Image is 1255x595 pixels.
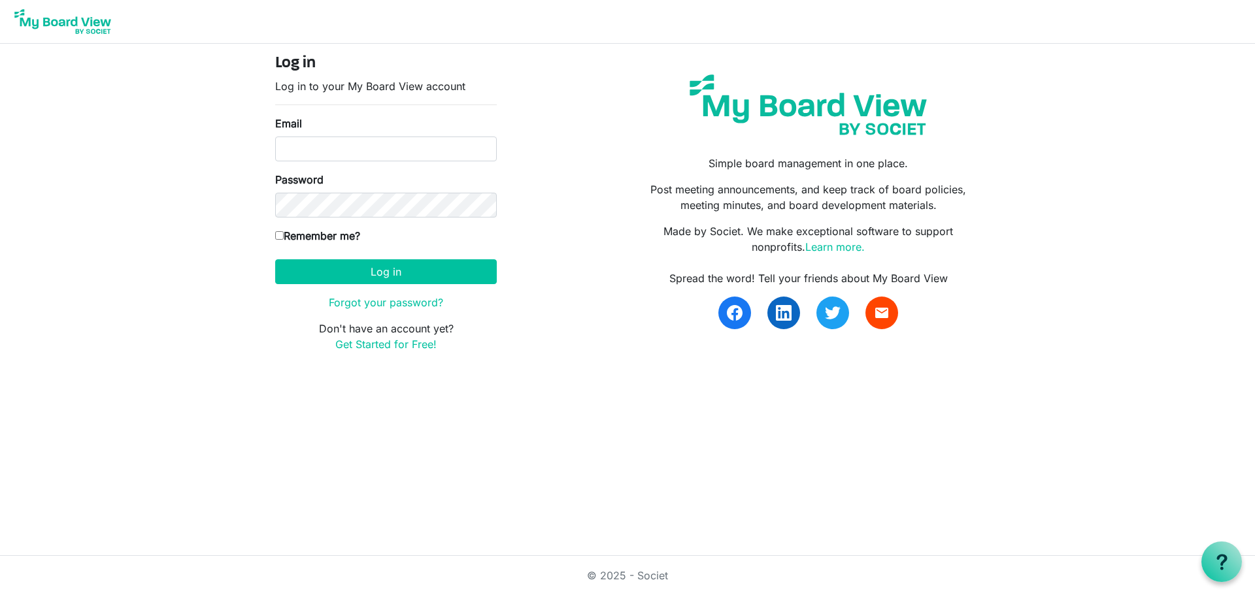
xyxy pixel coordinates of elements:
label: Password [275,172,324,187]
p: Post meeting announcements, and keep track of board policies, meeting minutes, and board developm... [637,182,980,213]
img: facebook.svg [727,305,743,321]
button: Log in [275,259,497,284]
a: email [865,297,898,329]
img: twitter.svg [825,305,841,321]
img: my-board-view-societ.svg [680,65,937,145]
p: Simple board management in one place. [637,155,980,171]
a: Forgot your password? [329,296,443,309]
input: Remember me? [275,231,284,240]
img: My Board View Logo [10,5,115,38]
a: Get Started for Free! [335,338,437,351]
div: Spread the word! Tell your friends about My Board View [637,270,980,286]
a: © 2025 - Societ [587,569,668,582]
span: email [874,305,890,321]
p: Log in to your My Board View account [275,78,497,94]
h4: Log in [275,54,497,73]
p: Made by Societ. We make exceptional software to support nonprofits. [637,223,980,255]
label: Remember me? [275,228,360,244]
label: Email [275,116,302,131]
p: Don't have an account yet? [275,321,497,352]
a: Learn more. [805,240,865,253]
img: linkedin.svg [776,305,792,321]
